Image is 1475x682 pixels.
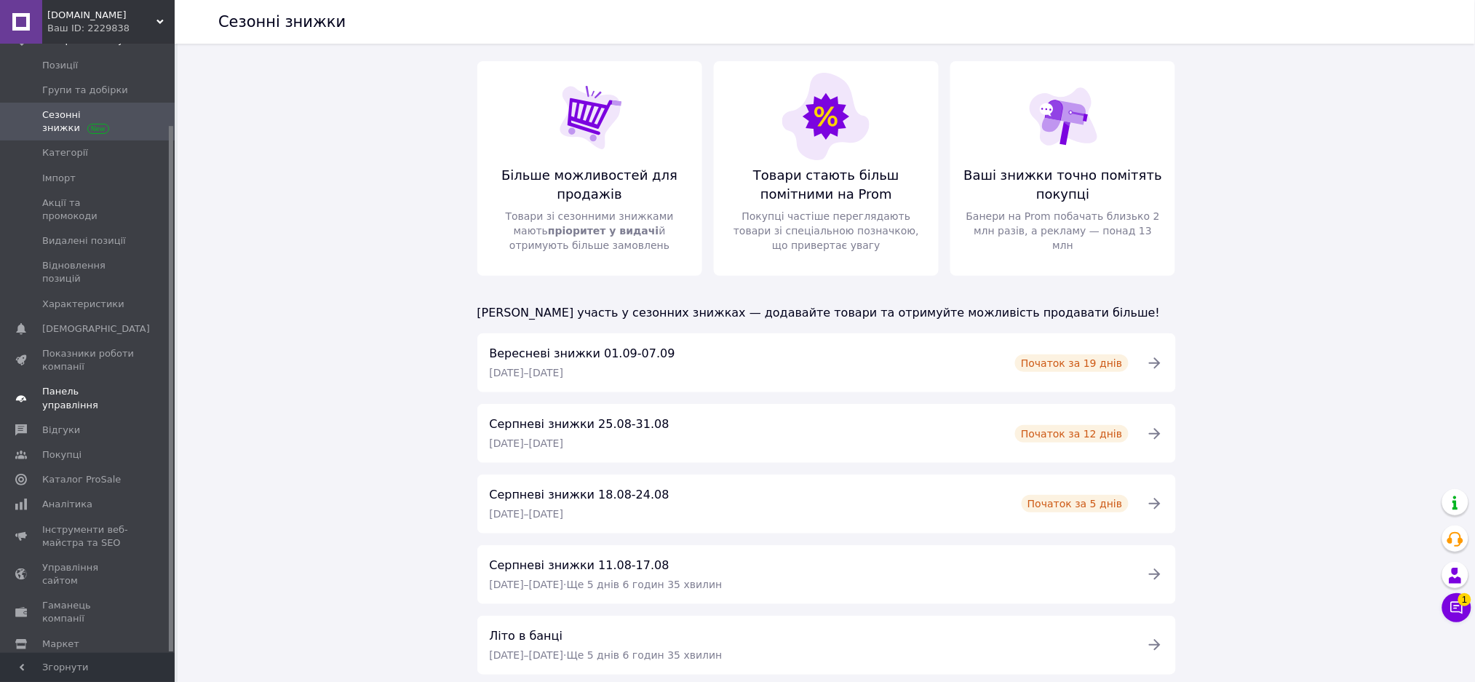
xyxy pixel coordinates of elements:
span: Імпорт [42,172,76,185]
span: Покупці [42,448,81,461]
span: Товари стають більш помітними на Prom [725,166,927,203]
span: Початок за 5 днів [1027,496,1122,511]
a: Серпневі знижки 25.08-31.08[DATE]–[DATE]Початок за 12 днів [477,404,1176,463]
span: Початок за 12 днів [1021,427,1122,441]
a: Серпневі знижки 11.08-17.08[DATE]–[DATE]·Ще 5 днів 6 годин 35 хвилин [477,545,1176,604]
span: Аналітика [42,498,92,511]
span: Ваші знижки точно помітять покупці [962,166,1164,203]
span: Відгуки [42,424,80,437]
span: пріоритет у видачі [548,225,659,237]
span: Початок за 19 днів [1021,356,1122,370]
span: Позиції [42,59,78,72]
span: Покупці частіше переглядають товари зі спеціальною позначкою, що привертає увагу [725,209,927,253]
span: Видалені позиції [42,234,126,247]
span: Серпневі знижки 18.08-24.08 [490,488,669,501]
span: Mobileparts.com.ua [47,9,156,22]
span: [PERSON_NAME] участь у сезонних знижках — додавайте товари та отримуйте можливість продавати більше! [477,306,1161,320]
span: Товари зі сезонними знижками мають й отримують більше замовлень [489,209,691,253]
span: Групи та добірки [42,84,128,97]
a: Серпневі знижки 18.08-24.08[DATE]–[DATE]Початок за 5 днів [477,475,1176,534]
a: Літо в банці[DATE]–[DATE]·Ще 5 днів 6 годин 35 хвилин [477,616,1176,675]
span: Категорії [42,146,88,159]
span: · Ще 5 днів 6 годин 35 хвилин [563,579,722,590]
span: [DATE] – [DATE] [490,649,564,661]
span: Характеристики [42,298,124,311]
span: Банери на Prom побачать близько 2 млн разів, а рекламу — понад 13 млн [962,209,1164,253]
span: Акції та промокоди [42,197,135,223]
span: [DEMOGRAPHIC_DATA] [42,322,150,336]
a: Вересневі знижки 01.09-07.09[DATE]–[DATE]Початок за 19 днів [477,333,1176,392]
span: Панель управління [42,385,135,411]
span: 1 [1458,590,1471,603]
span: · Ще 5 днів 6 годин 35 хвилин [563,649,722,661]
span: Сезонні знижки [42,108,135,135]
span: Літо в банці [490,629,563,643]
span: [DATE] – [DATE] [490,508,564,520]
div: Ваш ID: 2229838 [47,22,175,35]
span: Серпневі знижки 11.08-17.08 [490,558,669,572]
span: Маркет [42,638,79,651]
span: Інструменти веб-майстра та SEO [42,523,135,550]
span: [DATE] – [DATE] [490,579,564,590]
span: Серпневі знижки 25.08-31.08 [490,417,669,431]
button: Чат з покупцем1 [1442,593,1471,622]
span: Управління сайтом [42,561,135,587]
span: Відновлення позицій [42,259,135,285]
span: Більше можливостей для продажів [489,166,691,203]
span: [DATE] – [DATE] [490,437,564,449]
span: Гаманець компанії [42,599,135,625]
span: [DATE] – [DATE] [490,367,564,378]
span: Вересневі знижки 01.09-07.09 [490,346,675,360]
span: Каталог ProSale [42,473,121,486]
span: Показники роботи компанії [42,347,135,373]
h1: Сезонні знижки [218,13,346,31]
